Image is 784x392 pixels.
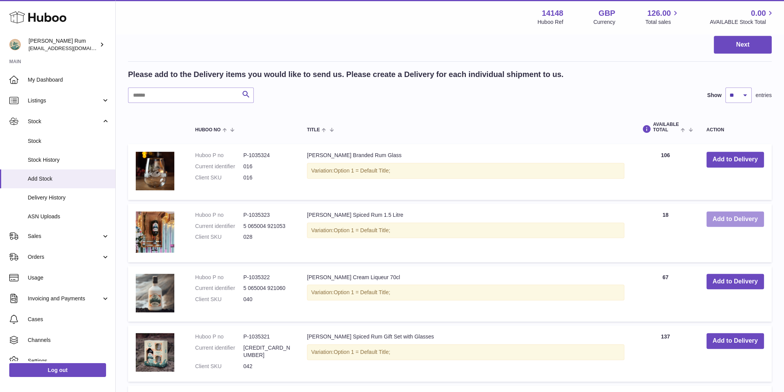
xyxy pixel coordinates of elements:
span: Delivery History [28,194,110,201]
dt: Current identifier [195,163,243,170]
span: My Dashboard [28,76,110,84]
a: 0.00 AVAILABLE Stock Total [710,8,775,26]
dd: 5 065004 921053 [243,223,292,230]
span: Orders [28,253,101,261]
h2: Please add to the Delivery items you would like to send us. Please create a Delivery for each ind... [128,69,563,80]
dt: Current identifier [195,223,243,230]
dt: Client SKU [195,233,243,241]
td: [PERSON_NAME] Spiced Rum 1.5 Litre [299,204,632,262]
strong: GBP [599,8,615,18]
span: Option 1 = Default Title; [334,349,390,355]
div: Currency [593,18,615,26]
td: [PERSON_NAME] Branded Rum Glass [299,144,632,200]
img: Barti Spiced Rum 1.5 Litre [136,211,174,253]
div: Huboo Ref [538,18,563,26]
span: 0.00 [751,8,766,18]
dd: P-1035321 [243,333,292,340]
span: ASN Uploads [28,213,110,220]
dt: Current identifier [195,344,243,359]
span: Huboo no [195,127,221,132]
span: Option 1 = Default Title; [334,289,390,295]
dd: 016 [243,174,292,181]
span: Option 1 = Default Title; [334,227,390,233]
span: 126.00 [647,8,671,18]
img: Barti Spiced Rum Gift Set with Glasses [136,333,174,372]
img: Barti Branded Rum Glass [136,152,174,190]
span: Usage [28,274,110,281]
span: Sales [28,233,101,240]
td: 106 [632,144,698,200]
td: [PERSON_NAME] Cream Liqueur 70cl [299,266,632,322]
span: Settings [28,357,110,365]
label: Show [707,92,722,99]
span: Invoicing and Payments [28,295,101,302]
td: 67 [632,266,698,322]
dd: 016 [243,163,292,170]
span: Option 1 = Default Title; [334,168,390,174]
span: Listings [28,97,101,104]
div: Variation: [307,223,624,238]
span: Cases [28,316,110,323]
button: Add to Delivery [706,152,764,168]
dt: Huboo P no [195,333,243,340]
dd: 5 065004 921060 [243,285,292,292]
button: Add to Delivery [706,274,764,290]
td: 18 [632,204,698,262]
span: Stock History [28,156,110,164]
span: entries [755,92,772,99]
span: Stock [28,137,110,145]
div: Action [706,127,764,132]
div: Variation: [307,163,624,179]
dt: Huboo P no [195,211,243,219]
div: Variation: [307,344,624,360]
dt: Client SKU [195,296,243,303]
dd: 028 [243,233,292,241]
dt: Client SKU [195,363,243,370]
dt: Huboo P no [195,152,243,159]
dd: 040 [243,296,292,303]
button: Add to Delivery [706,211,764,227]
dd: 042 [243,363,292,370]
img: Barti Cream Liqueur 70cl [136,274,174,312]
span: Total sales [645,18,679,26]
dt: Current identifier [195,285,243,292]
span: AVAILABLE Stock Total [710,18,775,26]
button: Add to Delivery [706,333,764,349]
span: Add Stock [28,175,110,183]
span: AVAILABLE Total [653,122,679,132]
dt: Huboo P no [195,274,243,281]
div: Variation: [307,285,624,300]
span: Channels [28,337,110,344]
div: [PERSON_NAME] Rum [29,37,98,52]
dd: P-1035322 [243,274,292,281]
span: Stock [28,118,101,125]
span: [EMAIL_ADDRESS][DOMAIN_NAME] [29,45,113,51]
a: Log out [9,363,106,377]
td: 137 [632,325,698,382]
dd: P-1035323 [243,211,292,219]
dd: [CREDIT_CARD_NUMBER] [243,344,292,359]
span: Title [307,127,320,132]
strong: 14148 [542,8,563,18]
td: [PERSON_NAME] Spiced Rum Gift Set with Glasses [299,325,632,382]
img: mail@bartirum.wales [9,39,21,50]
dt: Client SKU [195,174,243,181]
a: 126.00 Total sales [645,8,679,26]
dd: P-1035324 [243,152,292,159]
button: Next [714,36,772,54]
